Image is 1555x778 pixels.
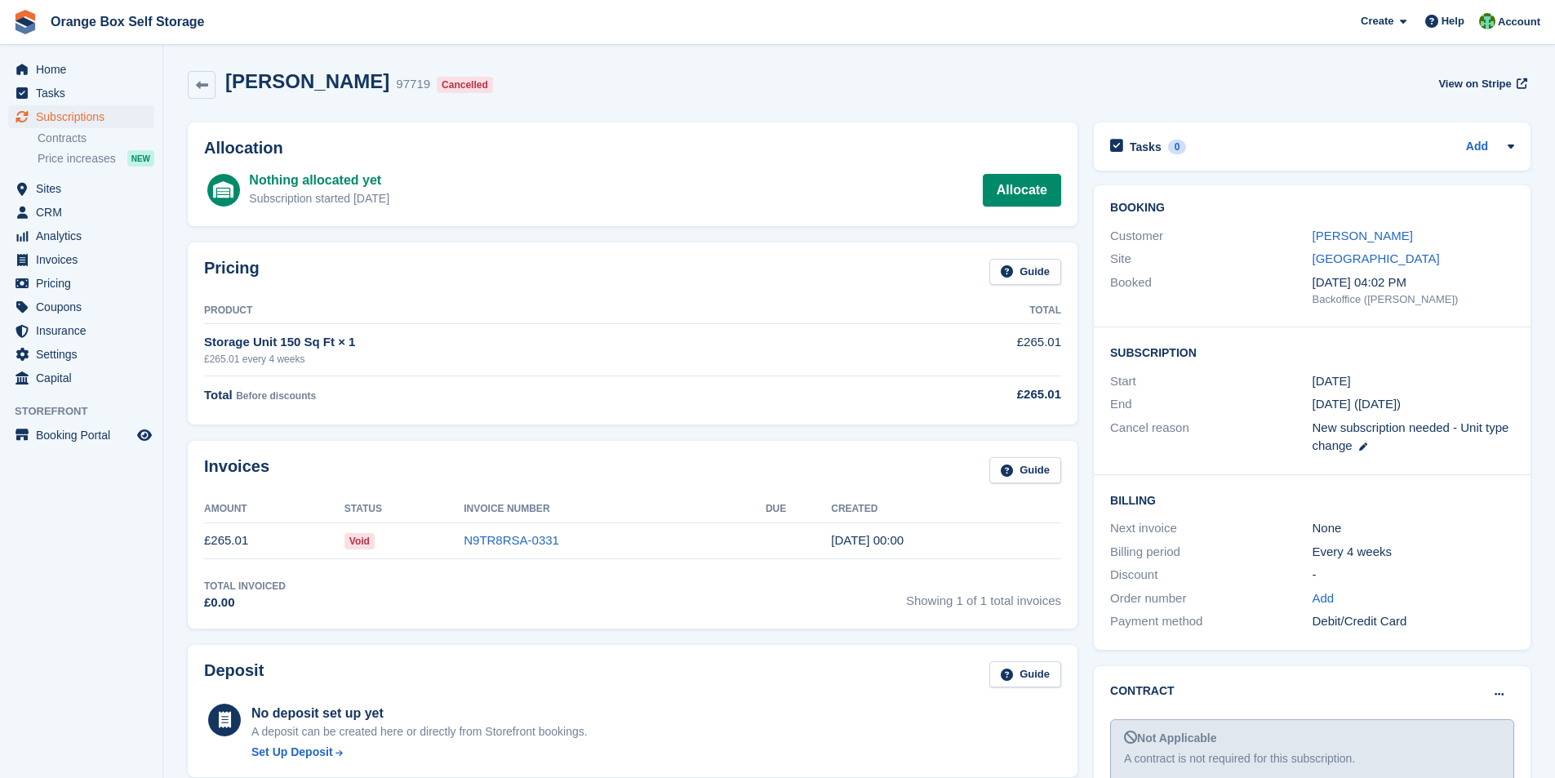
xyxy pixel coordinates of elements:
[204,457,269,484] h2: Invoices
[36,248,134,271] span: Invoices
[983,174,1061,207] a: Allocate
[989,457,1061,484] a: Guide
[8,343,154,366] a: menu
[1479,13,1495,29] img: Binder Bhardwaj
[36,105,134,128] span: Subscriptions
[1466,138,1488,157] a: Add
[36,58,134,81] span: Home
[867,385,1061,404] div: £265.01
[249,190,389,207] div: Subscription started [DATE]
[36,319,134,342] span: Insurance
[1110,227,1312,246] div: Customer
[38,151,116,167] span: Price increases
[204,594,286,612] div: £0.00
[15,403,162,420] span: Storefront
[1361,13,1393,29] span: Create
[867,324,1061,376] td: £265.01
[1313,251,1440,265] a: [GEOGRAPHIC_DATA]
[38,149,154,167] a: Price increases NEW
[1110,372,1312,391] div: Start
[464,496,766,522] th: Invoice Number
[1313,291,1514,308] div: Backoffice ([PERSON_NAME])
[1124,730,1500,747] div: Not Applicable
[204,139,1061,158] h2: Allocation
[36,201,134,224] span: CRM
[204,496,344,522] th: Amount
[1110,395,1312,414] div: End
[204,298,867,324] th: Product
[831,496,1061,522] th: Created
[1313,589,1335,608] a: Add
[249,171,389,190] div: Nothing allocated yet
[251,723,588,740] p: A deposit can be created here or directly from Storefront bookings.
[1313,543,1514,562] div: Every 4 weeks
[38,131,154,146] a: Contracts
[1110,202,1514,215] h2: Booking
[344,496,464,522] th: Status
[1110,250,1312,269] div: Site
[44,8,211,35] a: Orange Box Self Storage
[1313,273,1514,292] div: [DATE] 04:02 PM
[1110,589,1312,608] div: Order number
[204,259,260,286] h2: Pricing
[1313,372,1351,391] time: 2025-09-01 23:00:00 UTC
[8,58,154,81] a: menu
[396,75,430,94] div: 97719
[8,424,154,447] a: menu
[127,150,154,167] div: NEW
[8,296,154,318] a: menu
[36,343,134,366] span: Settings
[1130,140,1162,154] h2: Tasks
[1110,344,1514,360] h2: Subscription
[8,248,154,271] a: menu
[831,533,904,547] time: 2025-09-01 23:00:49 UTC
[437,77,493,93] div: Cancelled
[766,496,831,522] th: Due
[8,177,154,200] a: menu
[1498,14,1540,30] span: Account
[1313,397,1402,411] span: [DATE] ([DATE])
[989,259,1061,286] a: Guide
[1432,70,1531,97] a: View on Stripe
[8,105,154,128] a: menu
[1124,750,1500,767] div: A contract is not required for this subscription.
[36,82,134,104] span: Tasks
[8,367,154,389] a: menu
[204,661,264,688] h2: Deposit
[1438,76,1511,92] span: View on Stripe
[464,533,559,547] a: N9TR8RSA-0331
[1110,273,1312,308] div: Booked
[8,225,154,247] a: menu
[236,390,316,402] span: Before discounts
[1110,419,1312,456] div: Cancel reason
[204,522,344,559] td: £265.01
[251,744,588,761] a: Set Up Deposit
[8,272,154,295] a: menu
[36,225,134,247] span: Analytics
[204,352,867,367] div: £265.01 every 4 weeks
[1313,229,1413,242] a: [PERSON_NAME]
[8,82,154,104] a: menu
[36,296,134,318] span: Coupons
[13,10,38,34] img: stora-icon-8386f47178a22dfd0bd8f6a31ec36ba5ce8667c1dd55bd0f319d3a0aa187defe.svg
[204,579,286,594] div: Total Invoiced
[1110,566,1312,585] div: Discount
[204,333,867,352] div: Storage Unit 150 Sq Ft × 1
[1442,13,1464,29] span: Help
[8,319,154,342] a: menu
[36,424,134,447] span: Booking Portal
[1110,682,1175,700] h2: Contract
[135,425,154,445] a: Preview store
[1110,491,1514,508] h2: Billing
[867,298,1061,324] th: Total
[1313,566,1514,585] div: -
[251,704,588,723] div: No deposit set up yet
[344,533,375,549] span: Void
[906,579,1061,612] span: Showing 1 of 1 total invoices
[989,661,1061,688] a: Guide
[204,388,233,402] span: Total
[1313,519,1514,538] div: None
[1313,612,1514,631] div: Debit/Credit Card
[225,70,389,92] h2: [PERSON_NAME]
[8,201,154,224] a: menu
